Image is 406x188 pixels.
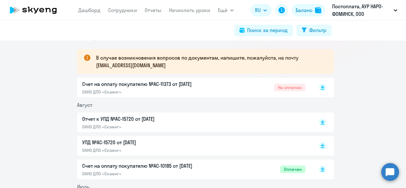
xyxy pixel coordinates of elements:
[296,6,312,14] div: Баланс
[82,89,215,95] p: ОАНО ДПО «Скаенг»
[82,147,215,153] p: ОАНО ДПО «Скаенг»
[82,162,305,177] a: Счет на оплату покупателю №AC-10185 от [DATE]ОАНО ДПО «Скаенг»Оплачен
[82,115,305,130] a: Отчет к УПД №AC-15720 от [DATE]ОАНО ДПО «Скаенг»
[82,162,215,170] p: Счет на оплату покупателю №AC-10185 от [DATE]
[82,80,305,95] a: Счет на оплату покупателю №AC-11373 от [DATE]ОАНО ДПО «Скаенг»Не оплачен
[292,4,325,16] button: Балансbalance
[82,124,215,130] p: ОАНО ДПО «Скаенг»
[82,115,215,123] p: Отчет к УПД №AC-15720 от [DATE]
[82,80,215,88] p: Счет на оплату покупателю №AC-11373 от [DATE]
[78,7,101,13] a: Дашборд
[82,139,215,146] p: УПД №AC-15720 от [DATE]
[108,7,137,13] a: Сотрудники
[255,6,261,14] span: RU
[247,26,288,34] div: Поиск за период
[218,4,234,16] button: Ещё
[218,6,227,14] span: Ещё
[145,7,161,13] a: Отчеты
[96,54,323,69] p: В случае возникновения вопросов по документам, напишите, пожалуйста, на почту [EMAIL_ADDRESS][DOM...
[315,7,321,13] img: balance
[280,165,305,173] span: Оплачен
[77,102,92,108] span: Август
[169,7,210,13] a: Начислить уроки
[82,139,305,153] a: УПД №AC-15720 от [DATE]ОАНО ДПО «Скаенг»
[309,26,326,34] div: Фильтр
[82,171,215,177] p: ОАНО ДПО «Скаенг»
[297,25,331,36] button: Фильтр
[332,3,391,18] p: Постоплата, АУР НАРО-ФОМИНСК, ООО
[274,84,305,91] span: Не оплачен
[251,4,272,16] button: RU
[234,25,293,36] button: Поиск за период
[329,3,401,18] button: Постоплата, АУР НАРО-ФОМИНСК, ООО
